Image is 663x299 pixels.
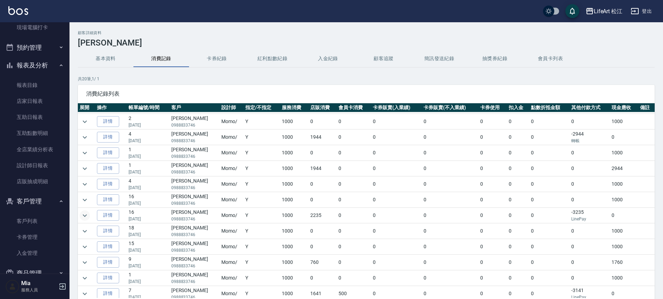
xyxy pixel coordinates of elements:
[309,103,337,112] th: 店販消費
[280,103,309,112] th: 服務消費
[127,192,169,208] td: 16
[3,245,67,261] a: 入金管理
[220,224,244,239] td: Momo /
[529,239,570,254] td: 0
[80,273,90,283] button: expand row
[280,114,309,129] td: 1000
[97,179,119,189] a: 詳情
[309,192,337,208] td: 0
[80,226,90,236] button: expand row
[6,280,19,293] img: Person
[422,114,478,129] td: 0
[129,185,167,191] p: [DATE]
[220,177,244,192] td: Momo /
[610,130,638,145] td: 0
[478,145,507,161] td: 0
[570,177,610,192] td: 0
[280,239,309,254] td: 1000
[220,255,244,270] td: Momo /
[337,145,371,161] td: 0
[3,125,67,141] a: 互助點數明細
[507,224,529,239] td: 0
[3,229,67,245] a: 卡券管理
[610,177,638,192] td: 1000
[244,145,280,161] td: Y
[133,50,189,67] button: 消費記錄
[3,56,67,74] button: 報表及分析
[220,239,244,254] td: Momo /
[127,270,169,286] td: 1
[244,224,280,239] td: Y
[422,255,478,270] td: 0
[478,224,507,239] td: 0
[97,241,119,252] a: 詳情
[467,50,523,67] button: 抽獎券紀錄
[337,208,371,223] td: 0
[244,239,280,254] td: Y
[220,114,244,129] td: Momo /
[371,239,422,254] td: 0
[337,239,371,254] td: 0
[478,192,507,208] td: 0
[610,103,638,112] th: 現金應收
[337,130,371,145] td: 0
[280,130,309,145] td: 1000
[507,192,529,208] td: 0
[171,185,218,191] p: 0988833746
[129,263,167,269] p: [DATE]
[171,169,218,175] p: 0988833746
[80,257,90,268] button: expand row
[309,255,337,270] td: 760
[610,208,638,223] td: 0
[3,109,67,125] a: 互助日報表
[80,116,90,127] button: expand row
[337,177,371,192] td: 0
[565,4,579,18] button: save
[570,130,610,145] td: -2944
[129,122,167,128] p: [DATE]
[220,145,244,161] td: Momo /
[127,255,169,270] td: 9
[129,278,167,285] p: [DATE]
[309,224,337,239] td: 0
[309,161,337,176] td: 1944
[80,195,90,205] button: expand row
[309,177,337,192] td: 0
[171,138,218,144] p: 0988833746
[529,192,570,208] td: 0
[129,216,167,222] p: [DATE]
[507,114,529,129] td: 0
[127,208,169,223] td: 16
[129,138,167,144] p: [DATE]
[97,147,119,158] a: 詳情
[507,145,529,161] td: 0
[170,145,220,161] td: [PERSON_NAME]
[220,270,244,286] td: Momo /
[170,255,220,270] td: [PERSON_NAME]
[610,270,638,286] td: 1000
[97,210,119,221] a: 詳情
[610,192,638,208] td: 1000
[478,255,507,270] td: 0
[529,161,570,176] td: 0
[170,192,220,208] td: [PERSON_NAME]
[422,208,478,223] td: 0
[171,247,218,253] p: 0988833746
[78,31,655,35] h2: 顧客詳細資料
[127,130,169,145] td: 4
[97,194,119,205] a: 詳情
[244,255,280,270] td: Y
[570,239,610,254] td: 0
[97,273,119,283] a: 詳情
[507,239,529,254] td: 0
[337,192,371,208] td: 0
[309,208,337,223] td: 2235
[371,270,422,286] td: 0
[478,270,507,286] td: 0
[3,19,67,35] a: 現場電腦打卡
[583,4,625,18] button: LifeArt 松江
[571,216,608,222] p: LinePay
[300,50,356,67] button: 入金紀錄
[610,255,638,270] td: 1760
[309,239,337,254] td: 0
